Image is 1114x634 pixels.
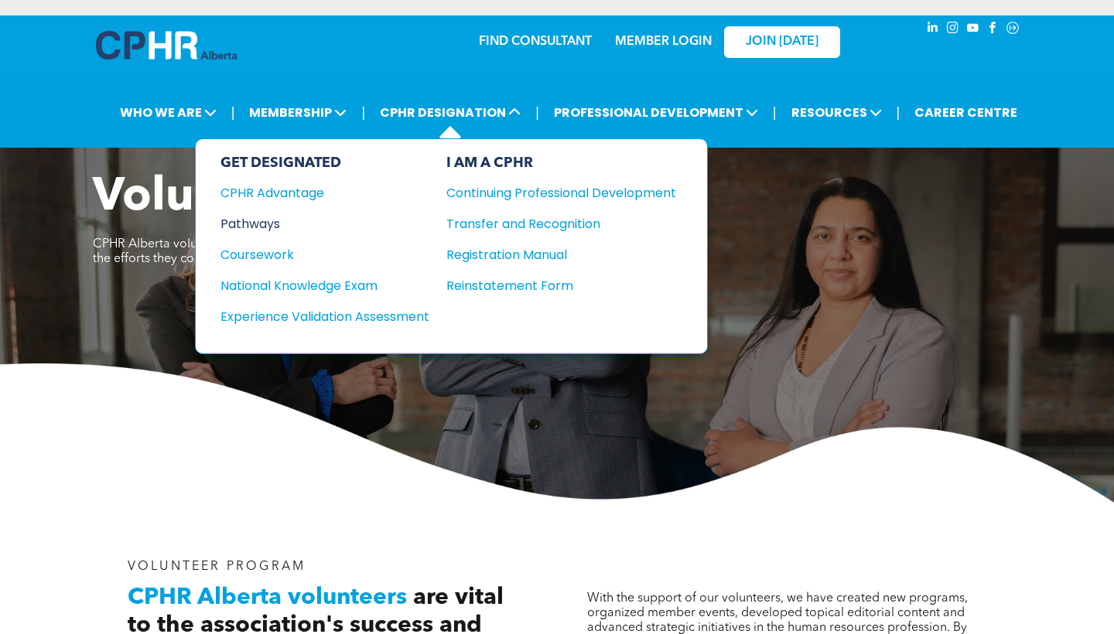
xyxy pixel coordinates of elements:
[446,183,676,203] a: Continuing Professional Development
[897,97,900,128] li: |
[446,245,676,264] a: Registration Manual
[446,214,653,233] div: Transfer and Recognition
[115,98,221,127] span: WHO WE ARE
[220,214,429,233] a: Pathways
[220,245,429,264] a: Coursework
[375,98,525,127] span: CPHR DESIGNATION
[220,276,429,295] a: National Knowledge Exam
[924,19,941,40] a: linkedin
[1004,19,1021,40] a: Social network
[446,276,676,295] a: Reinstatement Form
[446,276,653,295] div: Reinstatement Form
[446,155,676,172] div: I AM A CPHR
[535,97,539,128] li: |
[220,276,408,295] div: National Knowledge Exam
[220,245,408,264] div: Coursework
[93,175,517,221] span: Volunteer Program
[220,183,408,203] div: CPHR Advantage
[128,586,407,609] span: CPHR Alberta volunteers
[964,19,981,40] a: youtube
[220,214,408,233] div: Pathways
[773,97,777,128] li: |
[96,31,237,60] img: A blue and white logo for cp alberta
[446,214,676,233] a: Transfer and Recognition
[231,97,235,128] li: |
[220,183,429,203] a: CPHR Advantage
[220,307,408,326] div: Experience Validation Assessment
[361,97,365,128] li: |
[615,36,712,48] a: MEMBER LOGIN
[128,561,306,573] span: VOLUNTEER PROGRAM
[910,98,1022,127] a: CAREER CENTRE
[446,245,653,264] div: Registration Manual
[984,19,1001,40] a: facebook
[746,35,818,49] span: JOIN [DATE]
[944,19,961,40] a: instagram
[724,26,840,58] a: JOIN [DATE]
[93,238,547,265] span: CPHR Alberta volunteers are vital to the association's success and recognized for the efforts the...
[244,98,351,127] span: MEMBERSHIP
[220,155,429,172] div: GET DESIGNATED
[479,36,592,48] a: FIND CONSULTANT
[220,307,429,326] a: Experience Validation Assessment
[787,98,887,127] span: RESOURCES
[549,98,763,127] span: PROFESSIONAL DEVELOPMENT
[446,183,653,203] div: Continuing Professional Development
